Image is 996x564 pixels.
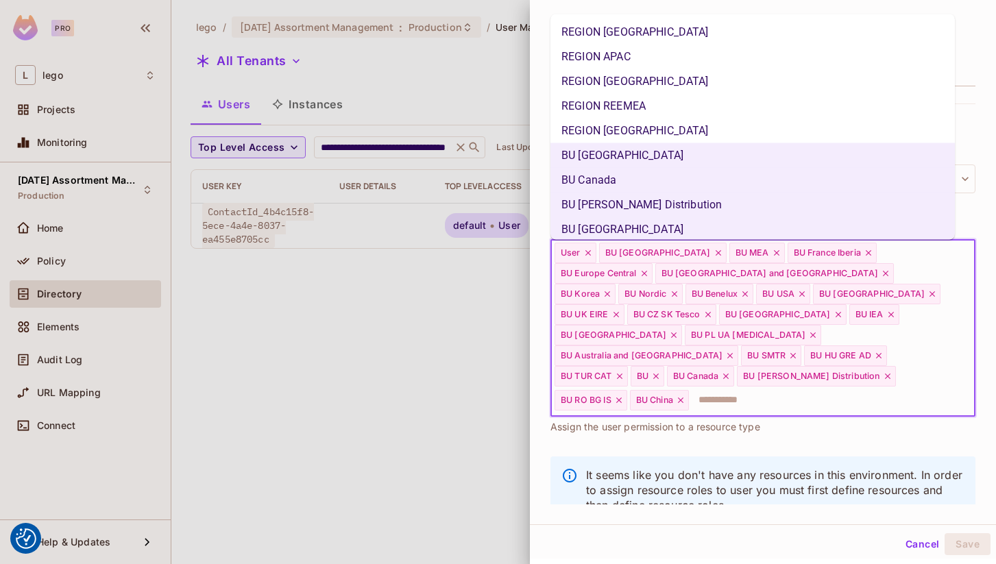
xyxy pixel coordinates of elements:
span: BU Canada [673,371,718,382]
div: User [555,243,596,263]
div: BU UK EIRE [555,304,624,325]
div: BU Europe Central [555,263,653,284]
div: BU MEA [729,243,785,263]
button: Cancel [900,533,945,555]
div: BU RO BG IS [555,390,627,410]
span: BU Australia and [GEOGRAPHIC_DATA] [561,350,722,361]
span: BU [637,371,648,382]
li: REGION REEMEA [550,93,955,118]
div: BU France Iberia [788,243,877,263]
div: BU [PERSON_NAME] Distribution [737,366,895,387]
span: BU IEA [855,309,884,320]
div: BU [GEOGRAPHIC_DATA] and [GEOGRAPHIC_DATA] [655,263,894,284]
span: BU [GEOGRAPHIC_DATA] and [GEOGRAPHIC_DATA] [661,268,878,279]
li: REGION [GEOGRAPHIC_DATA] [550,118,955,143]
div: BU TUR CAT [555,366,628,387]
span: Assign the user permission to a resource type [550,419,760,434]
span: BU UK EIRE [561,309,609,320]
span: BU USA [762,289,794,299]
button: Close [968,326,971,329]
div: BU [GEOGRAPHIC_DATA] [719,304,847,325]
div: BU Korea [555,284,616,304]
span: BU [GEOGRAPHIC_DATA] [819,289,925,299]
div: BU [GEOGRAPHIC_DATA] [813,284,940,304]
div: BU IEA [849,304,899,325]
div: BU [631,366,664,387]
li: BU [GEOGRAPHIC_DATA] [550,143,955,167]
span: BU Korea [561,289,600,299]
span: BU RO BG IS [561,395,611,406]
div: BU China [630,390,689,410]
li: REGION [GEOGRAPHIC_DATA] [550,69,955,93]
li: REGION [GEOGRAPHIC_DATA] [550,19,955,44]
span: BU [GEOGRAPHIC_DATA] [725,309,831,320]
span: BU SMTR [747,350,786,361]
span: BU TUR CAT [561,371,612,382]
span: User [561,247,581,258]
button: Consent Preferences [16,528,36,549]
span: BU [GEOGRAPHIC_DATA] [605,247,711,258]
li: BU Canada [550,167,955,192]
div: BU PL UA [MEDICAL_DATA] [685,325,821,345]
div: BU Benelux [685,284,754,304]
span: BU [GEOGRAPHIC_DATA] [561,330,666,341]
img: Revisit consent button [16,528,36,549]
span: BU Nordic [624,289,666,299]
div: BU USA [756,284,810,304]
span: BU France Iberia [794,247,861,258]
span: BU PL UA [MEDICAL_DATA] [691,330,805,341]
span: BU Benelux [692,289,738,299]
span: BU China [636,395,673,406]
div: BU Australia and [GEOGRAPHIC_DATA] [555,345,738,366]
div: BU CZ SK Tesco [627,304,716,325]
div: BU SMTR [741,345,801,366]
span: BU MEA [736,247,769,258]
p: It seems like you don't have any resources in this environment. In order to assign resource roles... [586,467,964,513]
span: BU [PERSON_NAME] Distribution [743,371,879,382]
button: Save [945,533,991,555]
div: BU Canada [667,366,734,387]
li: BU [GEOGRAPHIC_DATA] [550,217,955,241]
div: BU HU GRE AD [804,345,887,366]
li: BU [PERSON_NAME] Distribution [550,192,955,217]
span: BU Europe Central [561,268,637,279]
li: REGION APAC [550,44,955,69]
div: BU [GEOGRAPHIC_DATA] [555,325,682,345]
span: BU HU GRE AD [810,350,871,361]
div: BU [GEOGRAPHIC_DATA] [599,243,727,263]
span: BU CZ SK Tesco [633,309,701,320]
div: BU Nordic [618,284,682,304]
